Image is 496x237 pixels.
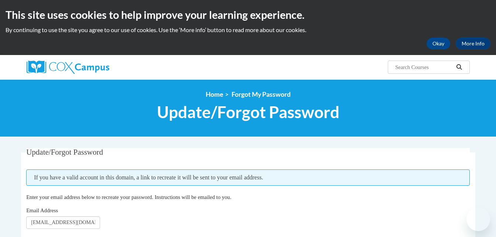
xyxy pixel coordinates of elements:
a: Home [206,90,223,98]
span: Forgot My Password [232,90,291,98]
button: Search [454,63,465,72]
iframe: Button to launch messaging window [466,207,490,231]
span: Update/Forgot Password [157,102,339,122]
span: If you have a valid account in this domain, a link to recreate it will be sent to your email addr... [26,169,470,186]
h2: This site uses cookies to help improve your learning experience. [6,7,490,22]
input: Email [26,216,100,229]
img: Cox Campus [27,61,109,74]
span: Email Address [26,207,58,213]
a: Cox Campus [27,61,167,74]
p: By continuing to use the site you agree to our use of cookies. Use the ‘More info’ button to read... [6,26,490,34]
span: Update/Forgot Password [26,148,103,157]
a: More Info [456,38,490,49]
button: Okay [427,38,450,49]
span: Enter your email address below to recreate your password. Instructions will be emailed to you. [26,194,231,200]
input: Search Courses [394,63,454,72]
